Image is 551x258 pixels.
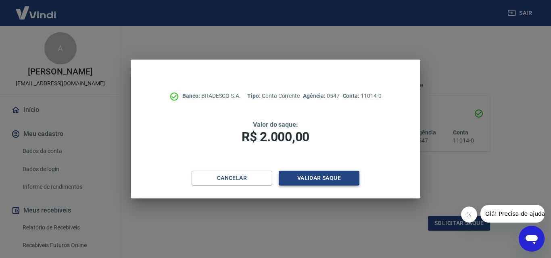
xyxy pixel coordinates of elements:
button: Cancelar [192,171,272,186]
span: Olá! Precisa de ajuda? [5,6,68,12]
iframe: Botão para abrir a janela de mensagens [519,226,545,252]
span: Conta: [343,93,361,99]
iframe: Fechar mensagem [461,206,477,223]
button: Validar saque [279,171,359,186]
span: Tipo: [247,93,262,99]
p: 0547 [303,92,339,100]
span: Banco: [182,93,201,99]
span: Agência: [303,93,327,99]
p: BRADESCO S.A. [182,92,241,100]
span: R$ 2.000,00 [242,129,309,144]
p: 11014-0 [343,92,382,100]
iframe: Mensagem da empresa [480,205,545,223]
span: Valor do saque: [253,121,298,128]
p: Conta Corrente [247,92,300,100]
